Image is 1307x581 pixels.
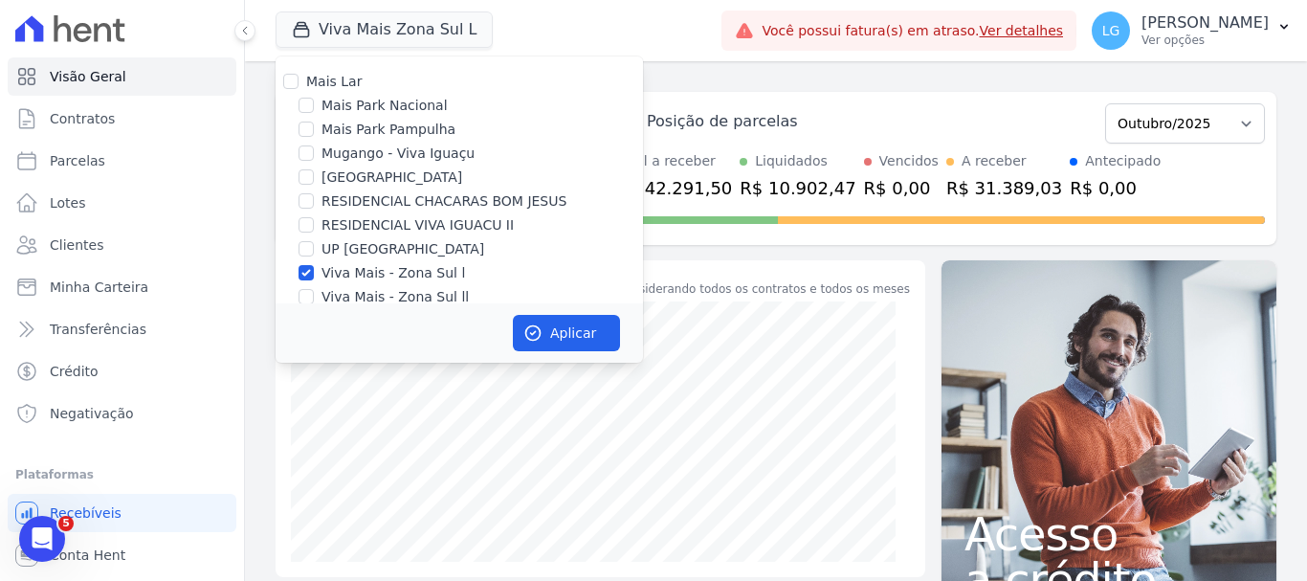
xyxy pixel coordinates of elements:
[8,352,236,391] a: Crédito
[513,315,620,351] button: Aplicar
[1085,151,1161,171] div: Antecipado
[321,144,475,164] label: Mugango - Viva Iguaçu
[50,193,86,212] span: Lotes
[50,109,115,128] span: Contratos
[321,239,484,259] label: UP [GEOGRAPHIC_DATA]
[1070,175,1161,201] div: R$ 0,00
[616,175,732,201] div: R$ 42.291,50
[740,175,855,201] div: R$ 10.902,47
[306,74,362,89] label: Mais Lar
[50,151,105,170] span: Parcelas
[762,21,1063,41] span: Você possui fatura(s) em atraso.
[980,23,1064,38] a: Ver detalhes
[755,151,828,171] div: Liquidados
[50,503,122,523] span: Recebíveis
[8,184,236,222] a: Lotes
[1141,33,1269,48] p: Ver opções
[276,11,493,48] button: Viva Mais Zona Sul L
[1141,13,1269,33] p: [PERSON_NAME]
[864,175,939,201] div: R$ 0,00
[8,57,236,96] a: Visão Geral
[8,226,236,264] a: Clientes
[50,362,99,381] span: Crédito
[647,110,798,133] div: Posição de parcelas
[8,142,236,180] a: Parcelas
[616,151,732,171] div: Total a receber
[1102,24,1120,37] span: LG
[50,320,146,339] span: Transferências
[321,168,462,188] label: [GEOGRAPHIC_DATA]
[321,191,566,212] label: RESIDENCIAL CHACARAS BOM JESUS
[8,100,236,138] a: Contratos
[19,516,65,562] iframe: Intercom live chat
[321,287,469,307] label: Viva Mais - Zona Sul ll
[321,120,455,140] label: Mais Park Pampulha
[50,278,148,297] span: Minha Carteira
[8,494,236,532] a: Recebíveis
[617,280,910,298] div: Considerando todos os contratos e todos os meses
[58,516,74,531] span: 5
[8,536,236,574] a: Conta Hent
[964,511,1253,557] span: Acesso
[321,263,465,283] label: Viva Mais - Zona Sul l
[50,67,126,86] span: Visão Geral
[8,268,236,306] a: Minha Carteira
[50,546,125,565] span: Conta Hent
[946,175,1062,201] div: R$ 31.389,03
[8,394,236,433] a: Negativação
[50,404,134,423] span: Negativação
[1076,4,1307,57] button: LG [PERSON_NAME] Ver opções
[879,151,939,171] div: Vencidos
[321,96,448,116] label: Mais Park Nacional
[962,151,1027,171] div: A receber
[50,235,103,255] span: Clientes
[15,463,229,486] div: Plataformas
[8,310,236,348] a: Transferências
[321,215,514,235] label: RESIDENCIAL VIVA IGUACU II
